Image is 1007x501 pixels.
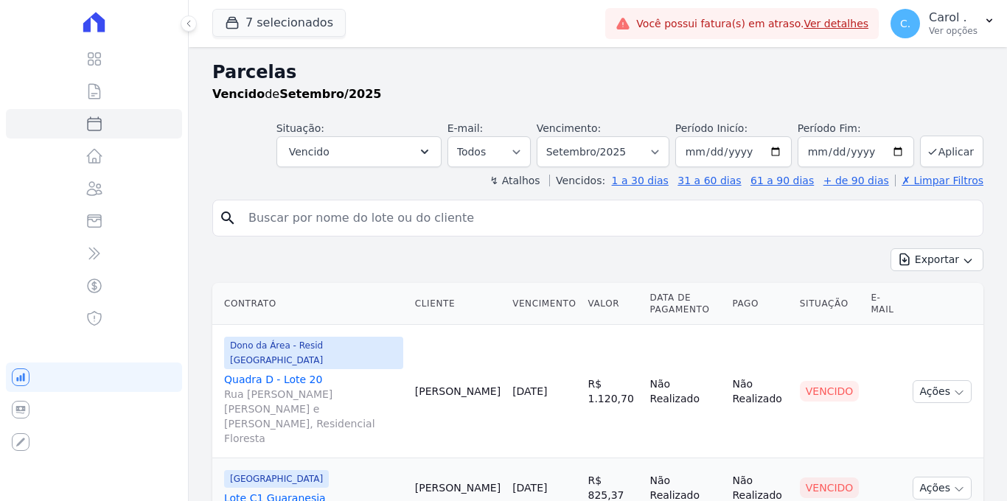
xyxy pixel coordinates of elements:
[212,59,983,85] h2: Parcelas
[895,175,983,186] a: ✗ Limpar Filtros
[750,175,814,186] a: 61 a 90 dias
[512,482,547,494] a: [DATE]
[879,3,1007,44] button: C. Carol . Ver opções
[549,175,605,186] label: Vencidos:
[612,175,669,186] a: 1 a 30 dias
[675,122,748,134] label: Período Inicío:
[929,10,978,25] p: Carol .
[506,283,582,325] th: Vencimento
[224,470,329,488] span: [GEOGRAPHIC_DATA]
[929,25,978,37] p: Ver opções
[240,203,977,233] input: Buscar por nome do lote ou do cliente
[224,387,403,446] span: Rua [PERSON_NAME] [PERSON_NAME] e [PERSON_NAME], Residencial Floresta
[636,16,868,32] span: Você possui fatura(s) em atraso.
[276,136,442,167] button: Vencido
[212,85,381,103] p: de
[224,372,403,446] a: Quadra D - Lote 20Rua [PERSON_NAME] [PERSON_NAME] e [PERSON_NAME], Residencial Floresta
[289,143,330,161] span: Vencido
[726,283,793,325] th: Pago
[447,122,484,134] label: E-mail:
[891,248,983,271] button: Exportar
[212,9,346,37] button: 7 selecionados
[582,283,644,325] th: Valor
[644,325,727,458] td: Não Realizado
[804,18,868,29] a: Ver detalhes
[512,385,547,397] a: [DATE]
[726,325,793,458] td: Não Realizado
[409,283,506,325] th: Cliente
[279,87,381,101] strong: Setembro/2025
[276,122,324,134] label: Situação:
[489,175,540,186] label: ↯ Atalhos
[798,121,914,136] label: Período Fim:
[900,18,910,29] span: C.
[224,337,403,369] span: Dono da Área - Resid [GEOGRAPHIC_DATA]
[212,87,265,101] strong: Vencido
[913,477,972,500] button: Ações
[212,283,409,325] th: Contrato
[823,175,889,186] a: + de 90 dias
[537,122,601,134] label: Vencimento:
[582,325,644,458] td: R$ 1.120,70
[800,381,860,402] div: Vencido
[800,477,860,498] div: Vencido
[920,136,983,167] button: Aplicar
[219,209,237,227] i: search
[794,283,865,325] th: Situação
[644,283,727,325] th: Data de Pagamento
[677,175,741,186] a: 31 a 60 dias
[865,283,907,325] th: E-mail
[409,325,506,458] td: [PERSON_NAME]
[913,380,972,403] button: Ações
